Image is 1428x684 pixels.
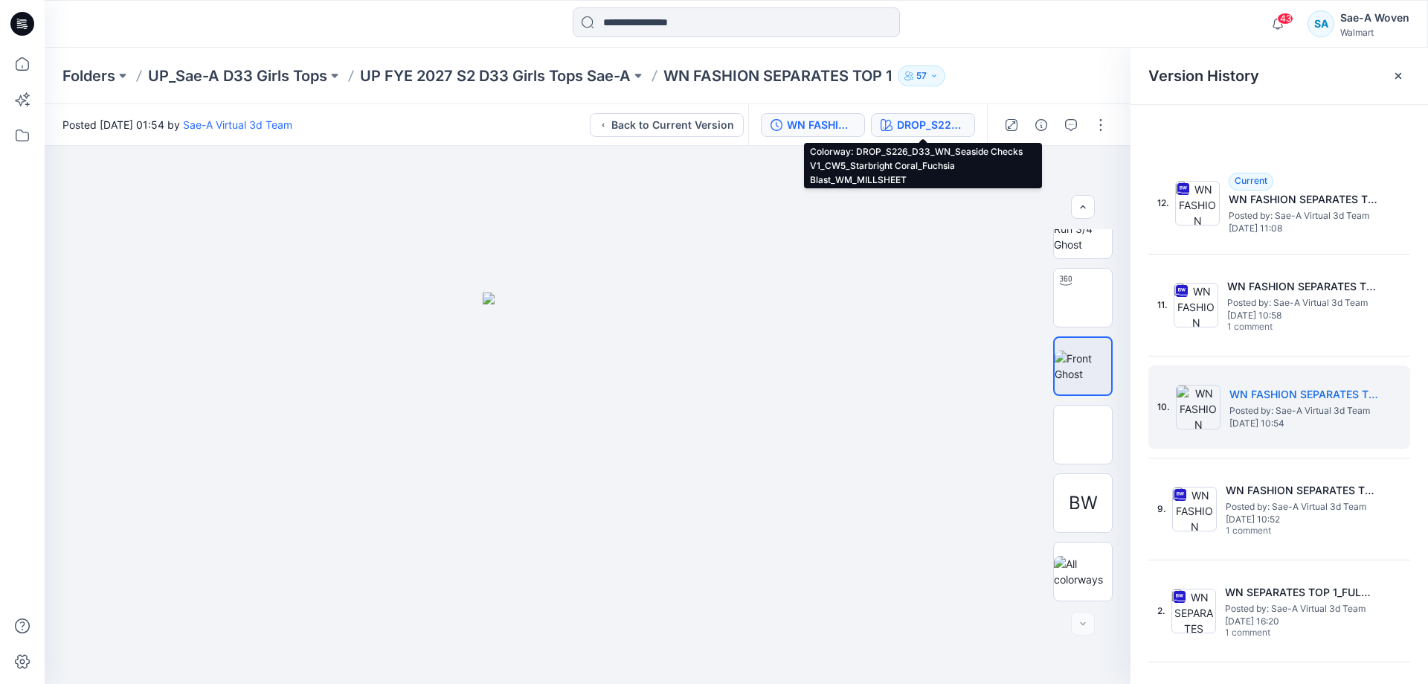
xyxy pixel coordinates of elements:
[1054,205,1112,252] img: Color Run 3/4 Ghost
[62,65,115,86] a: Folders
[663,65,892,86] p: WN FASHION SEPARATES TOP 1
[1226,514,1374,525] span: [DATE] 10:52
[1229,386,1378,403] h5: WN FASHION SEPARATES TOP 1_REV1_FULL COLORWAYS
[1054,556,1112,587] img: All colorways
[1229,223,1377,234] span: [DATE] 11:08
[1229,208,1377,223] span: Posted by: Sae-A Virtual 3d Team
[1175,181,1220,226] img: WN FASHION SEPARATES TOP 1_REV2(MOVE THE BOW FROM BACK TO FRONT)_FULL COLORWAYS
[787,117,855,133] div: WN FASHION SEPARATES TOP 1_REV1_FULL COLORWAYS
[1308,10,1334,37] div: SA
[1229,418,1378,429] span: [DATE] 10:54
[1227,310,1376,321] span: [DATE] 10:58
[1227,278,1376,295] h5: WN FASHION SEPARATES TOP 1_REV2 (MOVE THE BOW FROM BACK TO FRONT)_SOFT SILVER
[1157,502,1166,516] span: 9.
[590,113,744,137] button: Back to Current Version
[1172,487,1217,531] img: WN FASHION SEPARATES TOP 1_REV1_SOFT SILVER
[1157,298,1168,312] span: 11.
[871,113,975,137] button: DROP_S226_D33_WN_Seaside Checks V1_CW5_Starbright Coral_Fuchsia Blast_WM_MILLSHEET
[1176,385,1220,429] img: WN FASHION SEPARATES TOP 1_REV1_FULL COLORWAYS
[1225,627,1329,639] span: 1 comment
[1229,403,1378,418] span: Posted by: Sae-A Virtual 3d Team
[1225,601,1374,616] span: Posted by: Sae-A Virtual 3d Team
[1340,9,1409,27] div: Sae-A Woven
[1055,351,1111,382] img: Front Ghost
[1225,616,1374,627] span: [DATE] 16:20
[1235,175,1267,186] span: Current
[62,117,292,132] span: Posted [DATE] 01:54 by
[1229,191,1377,208] h5: WN FASHION SEPARATES TOP 1_REV2(MOVE THE BOW FROM BACK TO FRONT)_FULL COLORWAYS
[1227,295,1376,310] span: Posted by: Sae-A Virtual 3d Team
[1029,113,1053,137] button: Details
[148,65,327,86] a: UP_Sae-A D33 Girls Tops
[898,65,945,86] button: 57
[1225,584,1374,601] h5: WN SEPARATES TOP 1_FULL COLORWAYS
[1226,499,1374,514] span: Posted by: Sae-A Virtual 3d Team
[916,68,927,84] p: 57
[1171,589,1216,633] img: WN SEPARATES TOP 1_FULL COLORWAYS
[183,118,292,131] a: Sae-A Virtual 3d Team
[1226,482,1374,499] h5: WN FASHION SEPARATES TOP 1_REV1_SOFT SILVER
[360,65,631,86] a: UP FYE 2027 S2 D33 Girls Tops Sae-A
[1157,196,1169,210] span: 12.
[1392,70,1404,82] button: Close
[1157,400,1170,414] span: 10.
[897,117,965,133] div: DROP_S226_D33_WN_Seaside Checks V1_CW5_Starbright Coral_Fuchsia Blast_WM_MILLSHEET
[1148,67,1259,85] span: Version History
[1227,322,1331,333] span: 1 comment
[1157,604,1165,618] span: 2.
[1174,283,1218,327] img: WN FASHION SEPARATES TOP 1_REV2 (MOVE THE BOW FROM BACK TO FRONT)_SOFT SILVER
[1340,27,1409,38] div: Walmart
[1069,490,1098,517] span: BW
[1277,13,1293,25] span: 43
[761,113,865,137] button: WN FASHION SEPARATES TOP 1_REV1_FULL COLORWAYS
[1226,525,1330,537] span: 1 comment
